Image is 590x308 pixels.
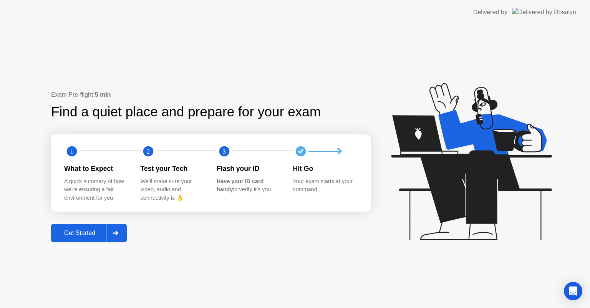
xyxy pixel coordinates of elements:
text: 1 [70,148,73,155]
b: 5 min [95,91,111,98]
div: to verify it’s you [217,177,281,194]
div: Delivered by [473,8,507,17]
div: Hit Go [293,164,357,174]
div: Exam Pre-flight: [51,90,371,99]
div: Find a quiet place and prepare for your exam [51,102,322,122]
div: Get Started [53,230,106,237]
div: A quick summary of how we’re ensuring a fair environment for you [64,177,128,202]
div: Open Intercom Messenger [564,282,582,300]
div: Your exam starts at your command [293,177,357,194]
button: Get Started [51,224,127,242]
div: What to Expect [64,164,128,174]
div: Test your Tech [141,164,205,174]
div: We’ll make sure your video, audio and connectivity is 👌 [141,177,205,202]
text: 2 [146,148,149,155]
text: 3 [223,148,226,155]
div: Flash your ID [217,164,281,174]
img: Delivered by Rosalyn [512,8,576,17]
b: Have your ID card handy [217,178,264,193]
